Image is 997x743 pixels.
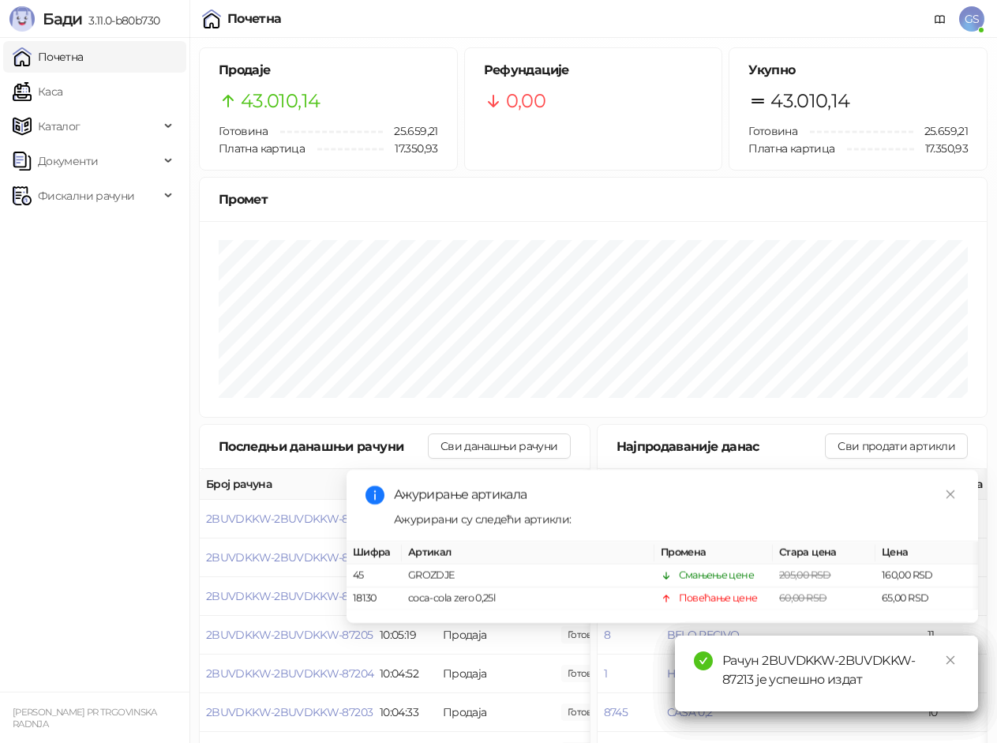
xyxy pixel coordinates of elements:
[779,592,826,604] span: 60,00 RSD
[206,628,373,642] button: 2BUVDKKW-2BUVDKKW-87205
[394,511,959,528] div: Ажурирани су следећи артикли:
[667,705,713,719] button: CASA 0,2
[942,486,959,503] a: Close
[679,568,754,584] div: Смањење цене
[617,437,826,456] div: Најпродаваније данас
[241,86,320,116] span: 43.010,14
[437,693,555,732] td: Продаја
[875,542,978,565] th: Цена
[914,140,968,157] span: 17.350,93
[428,433,570,459] button: Сви данашњи рачуни
[13,76,62,107] a: Каса
[770,86,849,116] span: 43.010,14
[347,542,402,565] th: Шифра
[384,140,437,157] span: 17.350,93
[347,587,402,610] td: 18130
[402,542,654,565] th: Артикал
[219,141,305,156] span: Платна картица
[206,705,373,719] button: 2BUVDKKW-2BUVDKKW-87203
[506,86,545,116] span: 0,00
[604,705,628,719] button: 8745
[437,469,555,500] th: Врста трансакције
[748,124,797,138] span: Готовина
[661,469,921,500] th: Назив
[437,655,555,693] td: Продаја
[394,486,959,505] div: Ажурирање артикала
[365,486,384,505] span: info-circle
[373,655,437,693] td: 10:04:52
[43,9,82,28] span: Бади
[604,666,607,681] button: 1
[561,704,615,721] span: 490,00
[38,111,81,142] span: Каталог
[825,433,968,459] button: Сви продати артикли
[402,587,654,610] td: coca-cola zero 0,25l
[383,122,437,140] span: 25.659,21
[679,591,758,606] div: Повећање цене
[38,145,98,177] span: Документи
[555,469,713,500] th: Начини плаћања
[206,589,373,603] button: 2BUVDKKW-2BUVDKKW-87206
[875,587,978,610] td: 65,00 RSD
[373,469,437,500] th: Време
[913,122,968,140] span: 25.659,21
[206,666,373,681] button: 2BUVDKKW-2BUVDKKW-87204
[928,6,953,32] a: Документација
[13,707,157,730] small: [PERSON_NAME] PR TRGOVINSKA RADNJA
[779,569,831,581] span: 205,00 RSD
[219,190,968,209] div: Промет
[373,693,437,732] td: 10:04:33
[219,124,268,138] span: Готовина
[13,41,84,73] a: Почетна
[748,141,834,156] span: Платна картица
[748,61,968,80] h5: Укупно
[200,469,373,500] th: Број рачуна
[9,6,35,32] img: Logo
[219,61,438,80] h5: Продаје
[945,489,956,500] span: close
[484,61,703,80] h5: Рефундације
[921,469,992,500] th: Количина
[667,666,753,681] button: HLEBKARANJAC
[38,180,134,212] span: Фискални рачуни
[206,550,373,565] button: 2BUVDKKW-2BUVDKKW-87207
[402,565,654,587] td: GROZDJE
[654,542,773,565] th: Промена
[347,565,402,587] td: 45
[959,6,984,32] span: GS
[219,437,428,456] div: Последњи данашњи рачуни
[598,469,661,500] th: Шифра
[206,512,373,526] button: 2BUVDKKW-2BUVDKKW-87208
[773,542,875,565] th: Стара цена
[875,565,978,587] td: 160,00 RSD
[227,13,282,25] div: Почетна
[82,13,159,28] span: 3.11.0-b80b730
[561,665,615,682] span: 250,00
